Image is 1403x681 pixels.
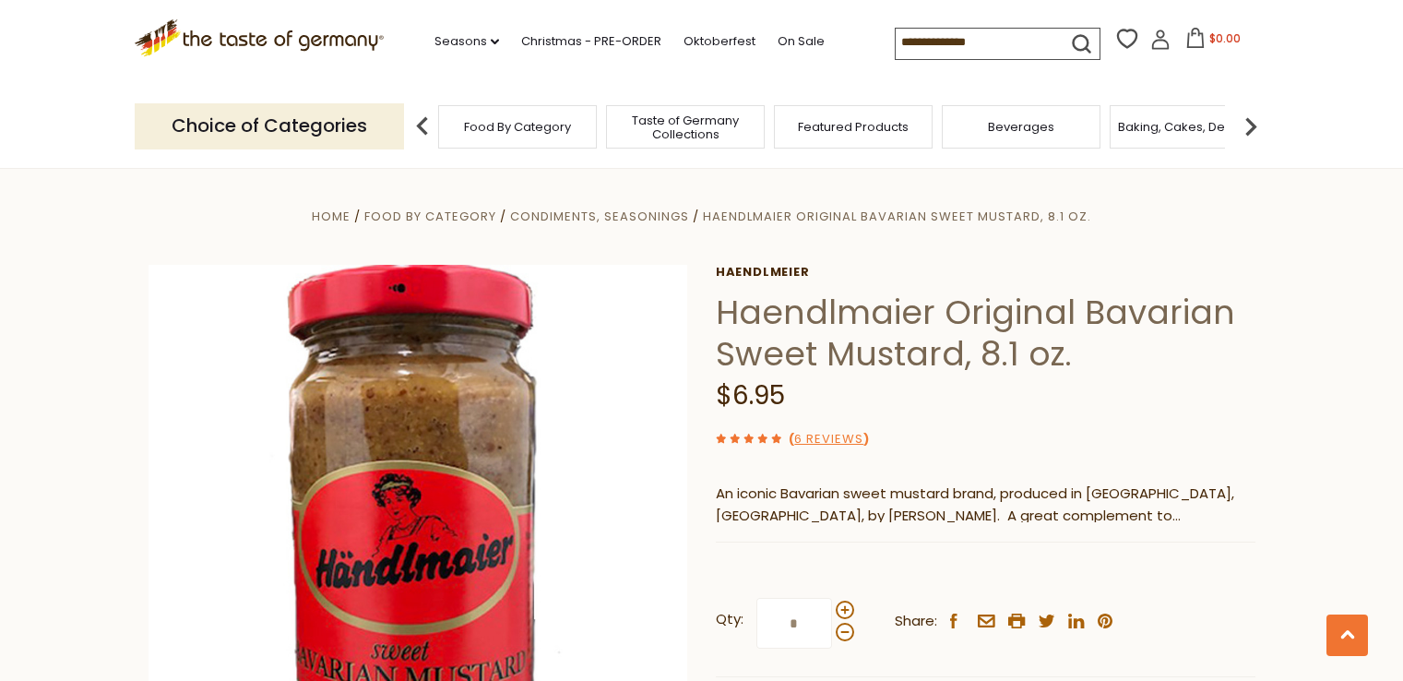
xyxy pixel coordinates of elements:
[464,120,571,134] a: Food By Category
[716,608,743,631] strong: Qty:
[1174,28,1253,55] button: $0.00
[895,610,937,633] span: Share:
[612,113,759,141] a: Taste of Germany Collections
[510,208,689,225] a: Condiments, Seasonings
[1209,30,1241,46] span: $0.00
[434,31,499,52] a: Seasons
[778,31,825,52] a: On Sale
[988,120,1054,134] a: Beverages
[312,208,351,225] a: Home
[364,208,496,225] a: Food By Category
[716,483,1255,529] p: An iconic Bavarian sweet mustard brand, produced in [GEOGRAPHIC_DATA], [GEOGRAPHIC_DATA], by [PER...
[794,430,863,449] a: 6 Reviews
[1232,108,1269,145] img: next arrow
[798,120,909,134] a: Featured Products
[1118,120,1261,134] a: Baking, Cakes, Desserts
[135,103,404,149] p: Choice of Categories
[404,108,441,145] img: previous arrow
[716,265,1255,280] a: Haendlmeier
[716,292,1255,375] h1: Haendlmaier Original Bavarian Sweet Mustard, 8.1 oz.
[716,377,785,413] span: $6.95
[684,31,755,52] a: Oktoberfest
[703,208,1091,225] a: Haendlmaier Original Bavarian Sweet Mustard, 8.1 oz.
[521,31,661,52] a: Christmas - PRE-ORDER
[756,598,832,649] input: Qty:
[789,430,869,448] span: ( )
